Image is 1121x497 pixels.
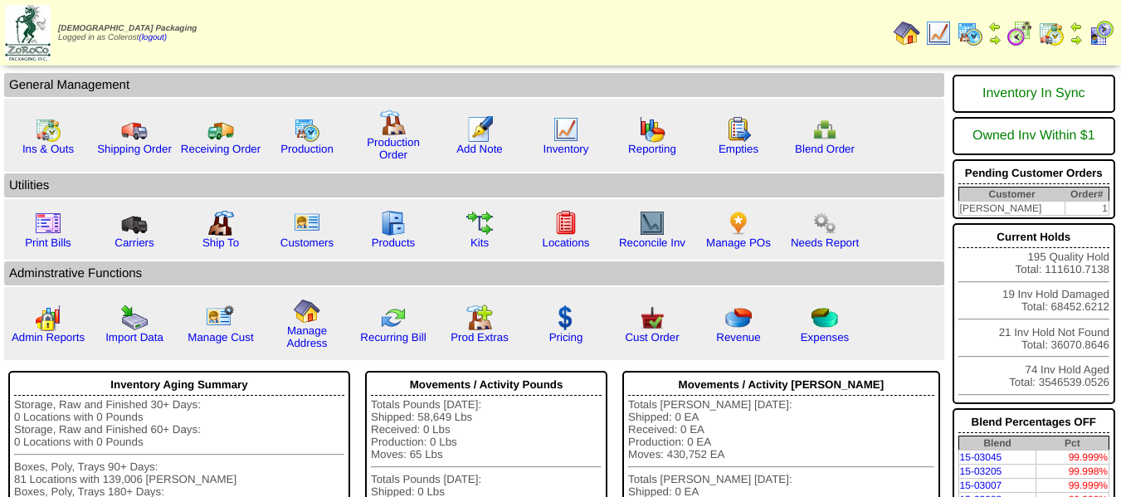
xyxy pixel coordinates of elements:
[812,116,838,143] img: network.png
[619,236,685,249] a: Reconcile Inv
[549,331,583,344] a: Pricing
[294,298,320,324] img: home.gif
[181,143,261,155] a: Receiving Order
[367,136,420,161] a: Production Order
[725,116,752,143] img: workorder.gif
[451,331,509,344] a: Prod Extras
[202,236,239,249] a: Ship To
[58,24,197,33] span: [DEMOGRAPHIC_DATA] Packaging
[139,33,167,42] a: (logout)
[812,210,838,236] img: workflow.png
[1065,202,1109,216] td: 1
[639,116,665,143] img: graph.gif
[960,480,1002,491] a: 15-03007
[360,331,426,344] a: Recurring Bill
[958,120,1109,152] div: Owned Inv Within $1
[380,210,407,236] img: cabinet.gif
[553,116,579,143] img: line_graph.gif
[466,210,493,236] img: workflow.gif
[287,324,328,349] a: Manage Address
[97,143,172,155] a: Shipping Order
[988,20,1002,33] img: arrowleft.gif
[958,188,1065,202] th: Customer
[280,236,334,249] a: Customers
[1088,20,1114,46] img: calendarcustomer.gif
[553,305,579,331] img: dollar.gif
[1070,20,1083,33] img: arrowleft.gif
[380,305,407,331] img: reconcile.gif
[207,210,234,236] img: factory2.gif
[1036,479,1109,493] td: 99.999%
[958,412,1109,433] div: Blend Percentages OFF
[628,143,676,155] a: Reporting
[1065,188,1109,202] th: Order#
[639,210,665,236] img: line_graph2.gif
[4,173,944,197] td: Utilities
[725,210,752,236] img: po.png
[958,227,1109,248] div: Current Holds
[1036,451,1109,465] td: 99.999%
[4,261,944,285] td: Adminstrative Functions
[35,305,61,331] img: graph2.png
[115,236,154,249] a: Carriers
[294,116,320,143] img: calendarprod.gif
[812,305,838,331] img: pie_chart2.png
[207,116,234,143] img: truck2.gif
[1006,20,1033,46] img: calendarblend.gif
[795,143,855,155] a: Blend Order
[58,24,197,42] span: Logged in as Colerost
[791,236,859,249] a: Needs Report
[706,236,771,249] a: Manage POs
[456,143,503,155] a: Add Note
[960,465,1002,477] a: 15-03205
[35,210,61,236] img: invoice2.gif
[14,374,344,396] div: Inventory Aging Summary
[553,210,579,236] img: locations.gif
[958,78,1109,110] div: Inventory In Sync
[121,116,148,143] img: truck.gif
[371,374,602,396] div: Movements / Activity Pounds
[625,331,679,344] a: Cust Order
[958,202,1065,216] td: [PERSON_NAME]
[12,331,85,344] a: Admin Reports
[1036,465,1109,479] td: 99.998%
[380,110,407,136] img: factory.gif
[988,33,1002,46] img: arrowright.gif
[1070,33,1083,46] img: arrowright.gif
[5,5,51,61] img: zoroco-logo-small.webp
[470,236,489,249] a: Kits
[801,331,850,344] a: Expenses
[894,20,920,46] img: home.gif
[543,143,589,155] a: Inventory
[925,20,952,46] img: line_graph.gif
[542,236,589,249] a: Locations
[719,143,758,155] a: Empties
[628,374,933,396] div: Movements / Activity [PERSON_NAME]
[280,143,334,155] a: Production
[4,73,944,97] td: General Management
[716,331,760,344] a: Revenue
[35,116,61,143] img: calendarinout.gif
[294,210,320,236] img: customers.gif
[188,331,253,344] a: Manage Cust
[953,223,1115,404] div: 195 Quality Hold Total: 111610.7138 19 Inv Hold Damaged Total: 68452.6212 21 Inv Hold Not Found T...
[121,210,148,236] img: truck3.gif
[25,236,71,249] a: Print Bills
[725,305,752,331] img: pie_chart.png
[22,143,74,155] a: Ins & Outs
[958,436,1036,451] th: Blend
[105,331,163,344] a: Import Data
[958,163,1109,184] div: Pending Customer Orders
[121,305,148,331] img: import.gif
[1036,436,1109,451] th: Pct
[466,305,493,331] img: prodextras.gif
[1038,20,1065,46] img: calendarinout.gif
[957,20,983,46] img: calendarprod.gif
[466,116,493,143] img: orders.gif
[960,451,1002,463] a: 15-03045
[206,305,236,331] img: managecust.png
[372,236,416,249] a: Products
[639,305,665,331] img: cust_order.png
